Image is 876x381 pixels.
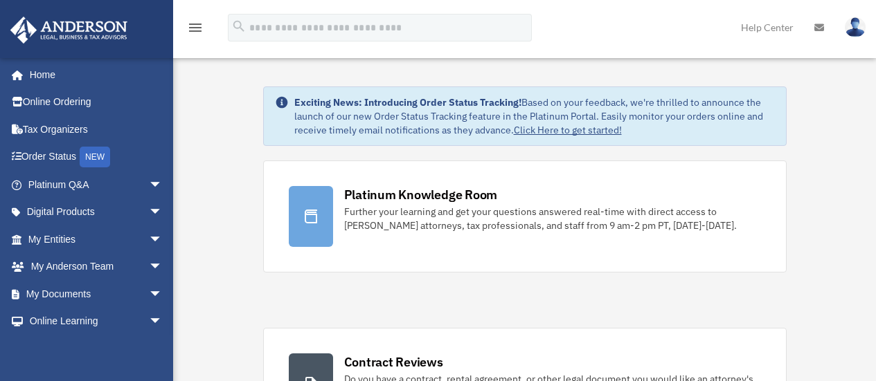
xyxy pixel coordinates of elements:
[10,225,184,253] a: My Entitiesarrow_drop_down
[10,280,184,308] a: My Documentsarrow_drop_down
[6,17,132,44] img: Anderson Advisors Platinum Portal
[344,353,443,371] div: Contract Reviews
[10,115,184,143] a: Tax Organizers
[263,160,787,272] a: Platinum Knowledge Room Further your learning and get your questions answered real-time with dire...
[344,186,498,203] div: Platinum Knowledge Room
[149,171,177,199] span: arrow_drop_down
[294,96,521,109] strong: Exciting News: Introducing Order Status Tracking!
[80,147,110,167] div: NEW
[10,253,184,281] a: My Anderson Teamarrow_drop_down
[514,124,622,136] a: Click Here to get started!
[294,95,775,137] div: Based on your feedback, we're thrilled to announce the launch of our new Order Status Tracking fe...
[149,253,177,281] span: arrow_drop_down
[231,19,247,34] i: search
[187,24,204,36] a: menu
[10,89,184,116] a: Online Ordering
[10,308,184,335] a: Online Learningarrow_drop_down
[149,198,177,227] span: arrow_drop_down
[187,19,204,36] i: menu
[845,17,866,37] img: User Pic
[149,280,177,308] span: arrow_drop_down
[344,205,761,232] div: Further your learning and get your questions answered real-time with direct access to [PERSON_NAM...
[10,171,184,198] a: Platinum Q&Aarrow_drop_down
[10,198,184,226] a: Digital Productsarrow_drop_down
[10,61,177,89] a: Home
[149,225,177,254] span: arrow_drop_down
[149,308,177,336] span: arrow_drop_down
[10,143,184,171] a: Order StatusNEW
